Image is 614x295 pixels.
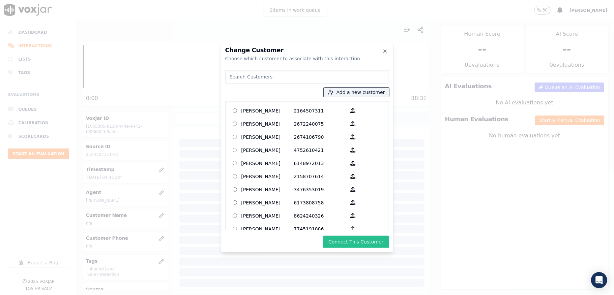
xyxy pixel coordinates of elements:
[241,210,294,221] p: [PERSON_NAME]
[294,132,347,142] p: 2674106790
[233,108,237,113] input: [PERSON_NAME] 2164507311
[347,105,360,116] button: [PERSON_NAME] 2164507311
[347,184,360,195] button: [PERSON_NAME] 3476353019
[347,197,360,208] button: [PERSON_NAME] 6173808758
[241,119,294,129] p: [PERSON_NAME]
[294,105,347,116] p: 2164507311
[294,197,347,208] p: 6173808758
[233,148,237,152] input: [PERSON_NAME] 4752610421
[347,224,360,234] button: [PERSON_NAME] 7745191886
[233,174,237,178] input: [PERSON_NAME] 2158707614
[294,224,347,234] p: 7745191886
[294,145,347,155] p: 4752610421
[294,184,347,195] p: 3476353019
[324,88,389,97] button: Add a new customer
[241,184,294,195] p: [PERSON_NAME]
[347,145,360,155] button: [PERSON_NAME] 4752610421
[241,171,294,182] p: [PERSON_NAME]
[347,119,360,129] button: [PERSON_NAME] 2672240075
[225,47,389,53] h2: Change Customer
[233,200,237,205] input: [PERSON_NAME] 6173808758
[347,132,360,142] button: [PERSON_NAME] 2674106790
[241,158,294,168] p: [PERSON_NAME]
[233,227,237,231] input: [PERSON_NAME] 7745191886
[591,272,607,288] div: Open Intercom Messenger
[347,171,360,182] button: [PERSON_NAME] 2158707614
[233,122,237,126] input: [PERSON_NAME] 2672240075
[233,214,237,218] input: [PERSON_NAME] 8624240326
[241,105,294,116] p: [PERSON_NAME]
[233,135,237,139] input: [PERSON_NAME] 2674106790
[347,158,360,168] button: [PERSON_NAME] 6148972013
[233,187,237,192] input: [PERSON_NAME] 3476353019
[294,210,347,221] p: 8624240326
[241,145,294,155] p: [PERSON_NAME]
[241,132,294,142] p: [PERSON_NAME]
[241,197,294,208] p: [PERSON_NAME]
[347,210,360,221] button: [PERSON_NAME] 8624240326
[294,171,347,182] p: 2158707614
[225,55,389,62] div: Choose which customer to associate with this interaction
[323,236,389,248] button: Connect This Customer
[225,70,389,84] input: Search Customers
[294,158,347,168] p: 6148972013
[294,119,347,129] p: 2672240075
[233,161,237,165] input: [PERSON_NAME] 6148972013
[241,224,294,234] p: [PERSON_NAME]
